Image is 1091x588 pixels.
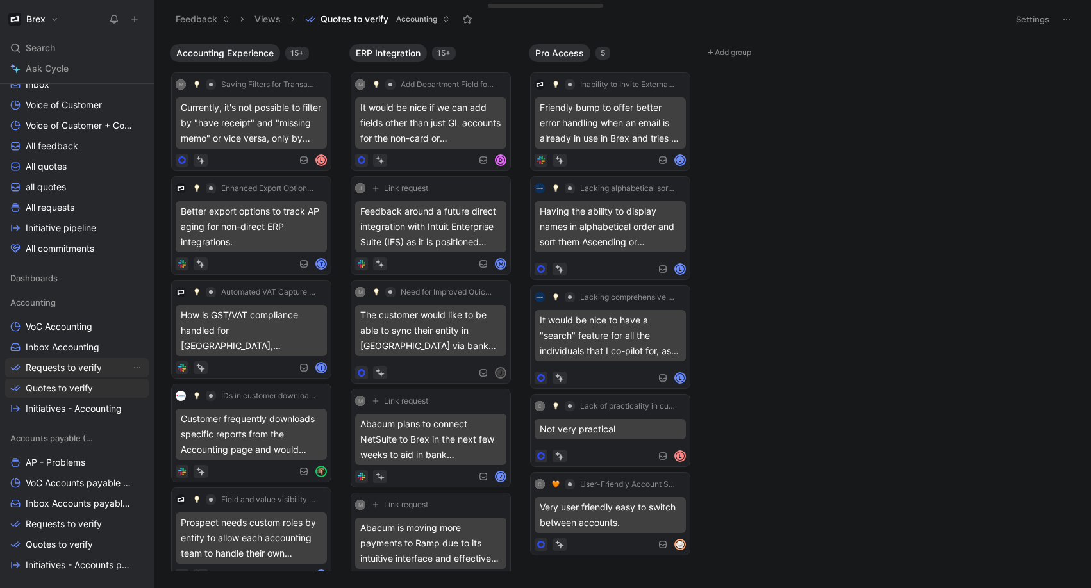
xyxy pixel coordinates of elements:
button: 🧡User-Friendly Account Switching Experience [547,477,679,492]
button: Settings [1010,10,1055,28]
button: 💡Lack of practicality in current solution [547,398,679,414]
div: ERP Integration15+ [344,38,524,577]
button: 💡Add Department Field for Non-Card Transactions [368,77,500,92]
img: logo [176,183,186,193]
span: User-Friendly Account Switching Experience [580,479,675,489]
span: ERP Integration [356,47,421,60]
img: logo [535,183,545,193]
img: logo [535,292,545,302]
button: Feedback [170,10,236,29]
img: Brex [8,13,21,26]
div: M [355,79,365,90]
a: Voice of Customer [5,95,149,115]
span: Inbox [26,78,49,91]
a: All feedback [5,136,149,156]
a: M💡Add Department Field for Non-Card TransactionsIt would be nice if we can add fields other than ... [351,72,511,171]
a: Inbox Accounts payable (AP) [5,494,149,513]
div: J [676,156,685,165]
img: 💡 [552,81,560,88]
span: Search [26,40,55,56]
img: logo [176,391,186,401]
div: Customer frequently downloads specific reports from the Accounting page and would benefit from th... [176,409,327,460]
img: 💡 [552,402,560,410]
button: ERP Integration [349,44,427,62]
img: 💡 [552,293,560,301]
div: Search [5,38,149,58]
a: All quotes [5,157,149,176]
div: It would be nice if we can add fields other than just GL accounts for the non-card or reimburseme... [355,97,506,149]
span: Initiatives - Accounts payable (AP) [26,559,134,571]
button: 💡Lacking comprehensive search feature for co-piloted individuals [547,290,679,305]
div: D [496,156,505,165]
a: M💡Saving Filters for Transaction CategorizationCurrently, it's not possible to filter by "have re... [171,72,331,171]
button: 💡Saving Filters for Transaction Categorization [188,77,321,92]
a: all quotes [5,177,149,197]
a: logo💡Lacking comprehensive search feature for co-piloted individualsIt would be nice to have a "s... [530,285,690,389]
span: Inbox Accounts payable (AP) [26,497,133,510]
div: AccountingVoC AccountingInbox AccountingRequests to verifyView actionsQuotes to verifyInitiatives... [5,293,149,418]
a: logo💡Lacking alphabetical sorting feature for namesHaving the ability to display names in alphabe... [530,176,690,280]
span: Quotes to verify [321,13,388,26]
div: Accounting [5,293,149,312]
span: Add Department Field for Non-Card Transactions [401,79,496,90]
div: M [496,259,505,268]
a: JLink requestFeedback around a future direct integration with Intuit Enterprise Suite (IES) as it... [351,176,511,275]
div: Abacum is moving more payments to Ramp due to its intuitive interface and effective API integrati... [355,518,506,569]
a: VoC Accounts payable (AP) [5,473,149,493]
a: Inbox Accounting [5,338,149,357]
div: Accounting Experience15+ [165,38,344,577]
span: Requests to verify [26,518,102,530]
span: Inbox Accounting [26,341,99,354]
span: All commitments [26,242,94,255]
span: Field and value visibility do not support custom roles [221,494,316,505]
span: Accounting [396,13,437,26]
span: VoC Accounting [26,320,92,333]
a: AP - Problems [5,453,149,472]
a: logo💡Automated VAT Capture and Reclamation Across Multiple CountriesHow is GST/VAT compliance han... [171,280,331,379]
span: Dashboards [10,272,58,284]
a: M💡Need for Improved QuickBooks Integration ProceduresThe customer would like to be able to sync t... [351,280,511,384]
img: 💡 [193,392,201,400]
div: Not very practical [535,419,686,439]
a: MLink requestAbacum plans to connect NetSuite to Brex in the next few weeks to aid in bank reconc... [351,389,511,487]
span: Need for Improved QuickBooks Integration Procedures [401,287,496,297]
span: Ask Cycle [26,61,69,76]
span: all quotes [26,181,66,193]
div: L [676,373,685,382]
img: 💡 [193,496,201,503]
span: IDs in customer downloads [221,391,316,401]
a: Quotes to verify [5,535,149,554]
h1: Brex [26,13,46,25]
img: avatar [317,467,326,476]
div: L [317,156,326,165]
button: Link request [368,393,433,409]
a: Initiatives - Accounting [5,399,149,418]
button: View actions [131,361,144,374]
div: Main sectionInboxVoice of CustomerVoice of Customer + Commercial NRR FeedbackAll feedbackAll quot... [5,51,149,258]
img: 🧡 [552,480,560,488]
img: 💡 [552,184,560,192]
button: BrexBrex [5,10,62,28]
div: J [496,368,505,377]
div: Very user friendly easy to switch between accounts. [535,497,686,533]
span: Initiatives - Accounting [26,402,122,415]
img: logo [535,79,545,90]
span: All quotes [26,160,67,173]
span: Quotes to verify [26,538,93,551]
img: 💡 [193,184,201,192]
div: How is GST/VAT compliance handled for [GEOGRAPHIC_DATA], [GEOGRAPHIC_DATA], and other regions? [176,305,327,356]
img: 💡 [193,288,201,296]
div: C [535,401,545,411]
a: C🧡User-Friendly Account Switching ExperienceVery user friendly easy to switch between accounts.av... [530,472,690,555]
div: Feedback around a future direct integration with Intuit Enterprise Suite (IES) as it is positione... [355,201,506,252]
button: Link request [368,497,433,512]
button: 💡Inability to Invite External Guests to Brex [547,77,679,92]
div: Friendly bump to offer better error handling when an email is already in use in Brex and tries to... [535,97,686,149]
span: Voice of Customer + Commercial NRR Feedback [26,119,137,132]
div: Pro Access5 [524,38,703,566]
span: Link request [384,500,428,510]
span: Quotes to verify [26,382,93,395]
div: C [535,479,545,489]
div: 15+ [432,47,456,60]
a: Requests to verify [5,514,149,534]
